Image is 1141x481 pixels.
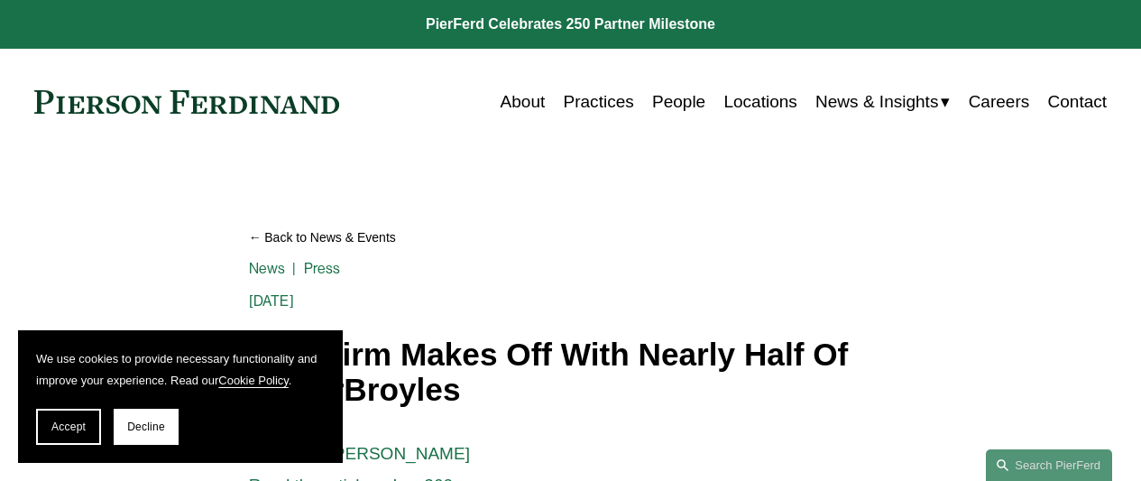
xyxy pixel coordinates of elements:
[986,449,1112,481] a: Search this site
[304,260,341,277] a: Press
[114,409,179,445] button: Decline
[1048,85,1108,119] a: Contact
[969,85,1030,119] a: Careers
[249,338,892,407] h1: New Firm Makes Off With Nearly Half Of FisherBroyles
[501,85,546,119] a: About
[815,85,950,119] a: folder dropdown
[36,409,101,445] button: Accept
[127,421,165,433] span: Decline
[249,292,294,310] span: [DATE]
[18,330,343,463] section: Cookie banner
[249,222,892,253] a: Back to News & Events
[652,85,705,119] a: People
[815,87,938,117] span: News & Insights
[723,85,796,119] a: Locations
[218,374,289,387] a: Cookie Policy
[564,85,634,119] a: Practices
[36,348,325,391] p: We use cookies to provide necessary functionality and improve your experience. Read our .
[51,421,86,433] span: Accept
[249,260,286,277] a: News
